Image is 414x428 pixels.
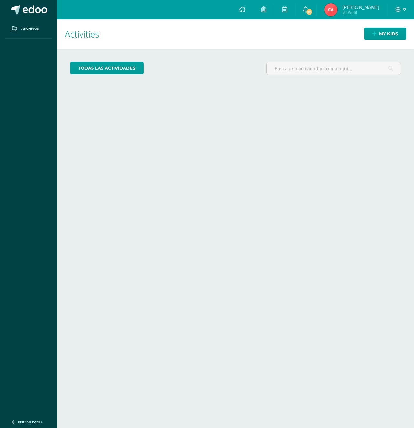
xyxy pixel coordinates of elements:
[306,8,313,16] span: 20
[364,28,406,40] a: My kids
[70,62,144,74] a: todas las Actividades
[65,19,406,49] h1: Activities
[5,19,52,39] a: Archivos
[21,26,39,31] span: Archivos
[267,62,401,75] input: Busca una actividad próxima aquí...
[342,4,379,10] span: [PERSON_NAME]
[379,28,398,40] span: My kids
[324,3,337,16] img: 16a0898e0355da9901e2eb584ac69b71.png
[18,420,43,424] span: Cerrar panel
[342,10,379,15] span: Mi Perfil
